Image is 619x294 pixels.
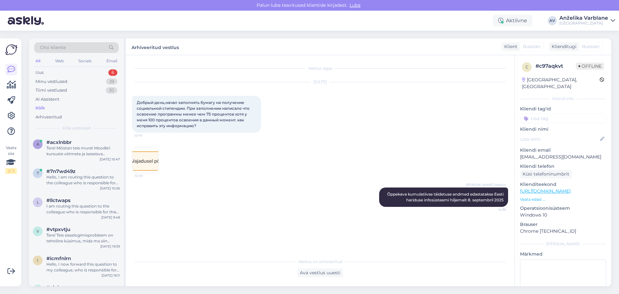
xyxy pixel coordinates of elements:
span: Russian [523,43,540,50]
div: Tere! Teie sisselogimisprobleem on tehniline küsimus, mida ma siin vestluses lahendada ei saa. Pa... [46,232,120,244]
div: Minu vestlused [35,78,67,85]
div: Anželika Varblane [559,15,608,21]
input: Lisa tag [520,114,606,123]
div: Tere! Mõistan teie muret Moodle'i kursuste võtmete ja iseseisva õppimise alguse kohta. Kuigi [PER... [46,145,120,157]
input: Lisa nimi [520,136,599,143]
div: # c97aqkvt [535,62,576,70]
p: Kliendi telefon [520,163,606,170]
a: [URL][DOMAIN_NAME] [520,188,571,194]
span: c [526,65,528,69]
div: [DATE] 10:26 [100,186,120,191]
span: Vestlus on arhiveeritud [298,259,342,265]
div: [GEOGRAPHIC_DATA], [GEOGRAPHIC_DATA] [522,76,600,90]
div: 6 [108,69,117,76]
span: #icmfnlrn [46,256,71,261]
span: 14:36 [482,207,506,212]
div: [DATE] [132,79,508,85]
span: Otsi kliente [40,44,66,51]
p: Märkmed [520,251,606,258]
span: #7n7wd49z [46,168,75,174]
span: [PERSON_NAME] Aedviir [466,182,506,187]
span: Õppekava kumulatiivse täidetuse andmed edastatakse Eesti hariduse infosüsteemi hiljemalt 8. septe... [387,192,505,202]
span: v [36,229,39,234]
span: Добрый день,начал заполнять бумагу на получение социальной стипендии. При заполнении написало что... [137,100,251,128]
div: Aktiivne [493,15,532,26]
span: #elqbpmgx [46,285,75,290]
div: Email [105,57,119,65]
div: [PERSON_NAME] [520,241,606,247]
div: AI Assistent [35,96,59,103]
div: Kliendi info [520,96,606,102]
div: Tiimi vestlused [35,87,67,94]
div: [DATE] 10:47 [100,157,120,162]
span: 7 [37,171,39,176]
div: Ava vestlus uuesti [297,269,343,277]
span: Luba [348,2,362,8]
label: Arhiveeritud vestlus [132,42,179,51]
div: [DATE] 9:48 [101,215,120,220]
div: [DATE] 19:39 [100,244,120,249]
p: Chrome [TECHNICAL_ID] [520,228,606,235]
span: #acxlnbbr [46,139,72,145]
div: All [34,57,42,65]
div: Küsi telefoninumbrit [520,170,572,178]
span: Russian [582,43,599,50]
div: Hello, I am routing this question to the colleague who is responsible for this topic. The reply m... [46,174,120,186]
p: Kliendi email [520,147,606,154]
div: 30 [106,87,117,94]
p: Kliendi nimi [520,126,606,133]
span: Kõik vestlused [63,125,91,131]
div: [GEOGRAPHIC_DATA] [559,21,608,26]
span: 12:49 [134,173,159,178]
p: Windows 10 [520,212,606,218]
div: Klient [502,43,517,50]
span: #llctwaps [46,198,71,203]
div: 39 [106,78,117,85]
span: a [36,142,39,147]
div: AV [548,16,557,25]
p: Operatsioonisüsteem [520,205,606,212]
div: Vaata siia [5,145,17,174]
a: Anželika Varblane[GEOGRAPHIC_DATA] [559,15,615,26]
span: Offline [576,63,604,70]
p: Kliendi tag'id [520,106,606,112]
p: Brauser [520,221,606,228]
div: Arhiveeritud [35,114,62,120]
div: Socials [77,57,93,65]
div: Klienditugi [549,43,576,50]
div: 2 / 3 [5,168,17,174]
div: Vestlus algas [132,66,508,71]
p: Klienditeekond [520,181,606,188]
img: Askly Logo [5,44,17,56]
img: Attachment [133,147,158,173]
p: [EMAIL_ADDRESS][DOMAIN_NAME] [520,154,606,160]
span: l [37,200,39,205]
span: i [37,258,38,263]
div: Uus [35,69,44,76]
div: Web [54,57,65,65]
div: Kõik [35,105,45,111]
div: Hello, I now forward this question to my colleague, who is responsible for this. The reply will b... [46,261,120,273]
p: Vaata edasi ... [520,197,606,202]
div: I am routing this question to the colleague who is responsible for this topic. The reply might ta... [46,203,120,215]
span: 12:49 [134,133,158,138]
span: #vtpxvtju [46,227,70,232]
div: [DATE] 16:11 [102,273,120,278]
